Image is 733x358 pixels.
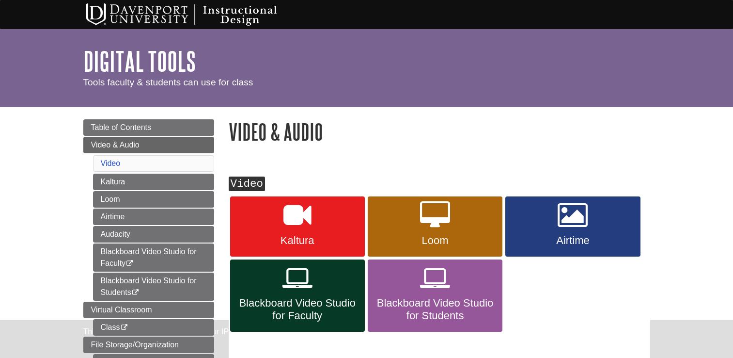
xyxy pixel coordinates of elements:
[91,123,152,131] span: Table of Contents
[93,191,214,208] a: Loom
[368,196,502,257] a: Loom
[91,306,152,314] span: Virtual Classroom
[120,325,128,331] i: This link opens in a new window
[375,297,495,322] span: Blackboard Video Studio for Students
[93,174,214,190] a: Kaltura
[125,260,134,267] i: This link opens in a new window
[230,196,365,257] a: Kaltura
[513,234,633,247] span: Airtime
[93,244,214,272] a: Blackboard Video Studio for Faculty
[78,2,311,27] img: Davenport University Instructional Design
[131,290,140,296] i: This link opens in a new window
[229,177,265,191] kbd: Video
[83,119,214,136] a: Table of Contents
[93,273,214,301] a: Blackboard Video Studio for Students
[230,260,365,332] a: Blackboard Video Studio for Faculty
[101,159,121,167] a: Video
[237,234,358,247] span: Kaltura
[83,77,253,87] span: Tools faculty & students can use for class
[505,196,640,257] a: Airtime
[93,209,214,225] a: Airtime
[83,302,214,318] a: Virtual Classroom
[375,234,495,247] span: Loom
[237,297,358,322] span: Blackboard Video Studio for Faculty
[83,137,214,153] a: Video & Audio
[93,319,214,336] a: Class
[93,226,214,243] a: Audacity
[83,46,196,76] a: Digital Tools
[229,119,650,144] h1: Video & Audio
[91,141,140,149] span: Video & Audio
[368,260,502,332] a: Blackboard Video Studio for Students
[91,341,179,349] span: File Storage/Organization
[83,337,214,353] a: File Storage/Organization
